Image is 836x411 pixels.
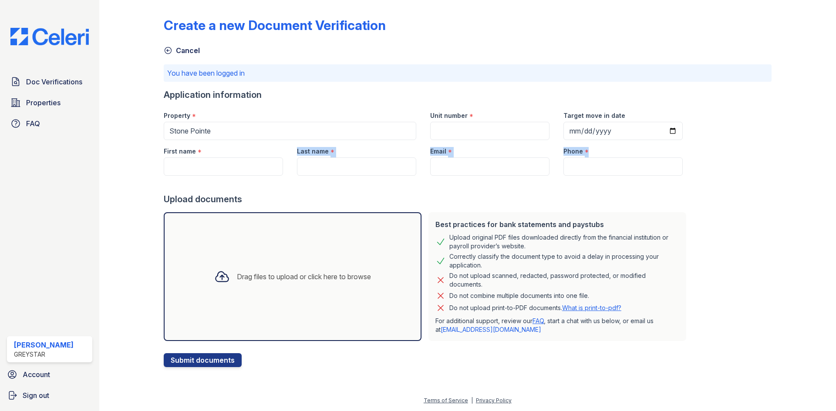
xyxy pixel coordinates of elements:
[435,219,679,230] div: Best practices for bank statements and paystubs
[3,28,96,45] img: CE_Logo_Blue-a8612792a0a2168367f1c8372b55b34899dd931a85d93a1a3d3e32e68fde9ad4.png
[297,147,329,156] label: Last name
[164,45,200,56] a: Cancel
[449,291,589,301] div: Do not combine multiple documents into one file.
[164,193,690,205] div: Upload documents
[164,17,386,33] div: Create a new Document Verification
[424,397,468,404] a: Terms of Service
[167,68,768,78] p: You have been logged in
[563,147,583,156] label: Phone
[533,317,544,324] a: FAQ
[237,271,371,282] div: Drag files to upload or click here to browse
[26,118,40,129] span: FAQ
[26,77,82,87] span: Doc Verifications
[449,252,679,270] div: Correctly classify the document type to avoid a delay in processing your application.
[430,147,446,156] label: Email
[7,94,92,111] a: Properties
[476,397,512,404] a: Privacy Policy
[14,340,74,350] div: [PERSON_NAME]
[14,350,74,359] div: Greystar
[3,366,96,383] a: Account
[164,147,196,156] label: First name
[164,89,690,101] div: Application information
[7,115,92,132] a: FAQ
[26,97,61,108] span: Properties
[435,317,679,334] p: For additional support, review our , start a chat with us below, or email us at
[471,397,473,404] div: |
[449,304,621,312] p: Do not upload print-to-PDF documents.
[23,369,50,380] span: Account
[164,111,190,120] label: Property
[441,326,541,333] a: [EMAIL_ADDRESS][DOMAIN_NAME]
[563,111,625,120] label: Target move in date
[449,233,679,251] div: Upload original PDF files downloaded directly from the financial institution or payroll provider’...
[562,304,621,311] a: What is print-to-pdf?
[3,387,96,404] a: Sign out
[7,73,92,90] a: Doc Verifications
[449,271,679,289] div: Do not upload scanned, redacted, password protected, or modified documents.
[430,111,468,120] label: Unit number
[23,390,49,401] span: Sign out
[164,353,242,367] button: Submit documents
